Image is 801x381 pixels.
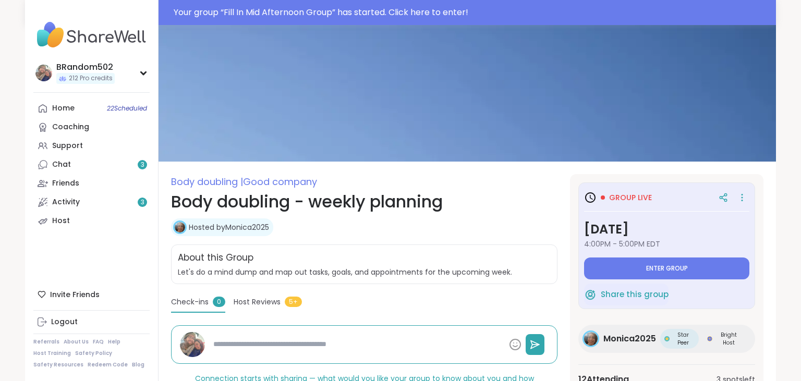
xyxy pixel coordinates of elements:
[52,122,89,132] div: Coaching
[33,338,59,346] a: Referrals
[178,267,551,277] span: Let's do a mind dump and map out tasks, goals, and appointments for the upcoming week.
[93,338,104,346] a: FAQ
[33,118,150,137] a: Coaching
[52,159,71,170] div: Chat
[51,317,78,327] div: Logout
[52,178,79,189] div: Friends
[159,25,776,162] img: Body doubling - weekly planning cover image
[132,361,144,368] a: Blog
[52,141,83,151] div: Support
[56,62,115,73] div: BRandom502
[175,222,185,232] img: Monica2025
[189,222,269,232] a: Hosted byMonica2025
[33,361,83,368] a: Safety Resources
[141,198,144,207] span: 3
[52,197,80,207] div: Activity
[35,65,52,81] img: BRandom502
[64,338,89,346] a: About Us
[178,251,253,265] h2: About this Group
[584,239,749,249] span: 4:00PM - 5:00PM EDT
[33,17,150,53] img: ShareWell Nav Logo
[578,325,755,353] a: Monica2025Monica2025Star PeerStar PeerBright HostBright Host
[141,161,144,169] span: 3
[33,193,150,212] a: Activity3
[584,220,749,239] h3: [DATE]
[584,332,598,346] img: Monica2025
[52,103,75,114] div: Home
[285,297,302,307] span: 5+
[171,175,243,188] span: Body doubling |
[714,331,743,347] span: Bright Host
[707,336,712,341] img: Bright Host
[603,333,656,345] span: Monica2025
[69,74,113,83] span: 212 Pro credits
[107,104,147,113] span: 22 Scheduled
[180,332,205,357] img: BRandom502
[646,264,688,273] span: Enter group
[243,175,317,188] span: Good company
[33,99,150,118] a: Home22Scheduled
[33,350,71,357] a: Host Training
[33,137,150,155] a: Support
[609,192,652,203] span: Group live
[33,155,150,174] a: Chat3
[174,6,770,19] div: Your group “ Fill In Mid Afternoon Group ” has started. Click here to enter!
[33,212,150,230] a: Host
[213,297,225,307] span: 0
[584,288,597,301] img: ShareWell Logomark
[601,289,669,301] span: Share this group
[584,284,669,305] button: Share this group
[33,174,150,193] a: Friends
[52,216,70,226] div: Host
[171,297,209,308] span: Check-ins
[108,338,120,346] a: Help
[171,189,557,214] h1: Body doubling - weekly planning
[664,336,670,341] img: Star Peer
[33,285,150,304] div: Invite Friends
[672,331,695,347] span: Star Peer
[234,297,281,308] span: Host Reviews
[33,313,150,331] a: Logout
[88,361,128,368] a: Redeem Code
[584,257,749,279] button: Enter group
[75,350,112,357] a: Safety Policy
